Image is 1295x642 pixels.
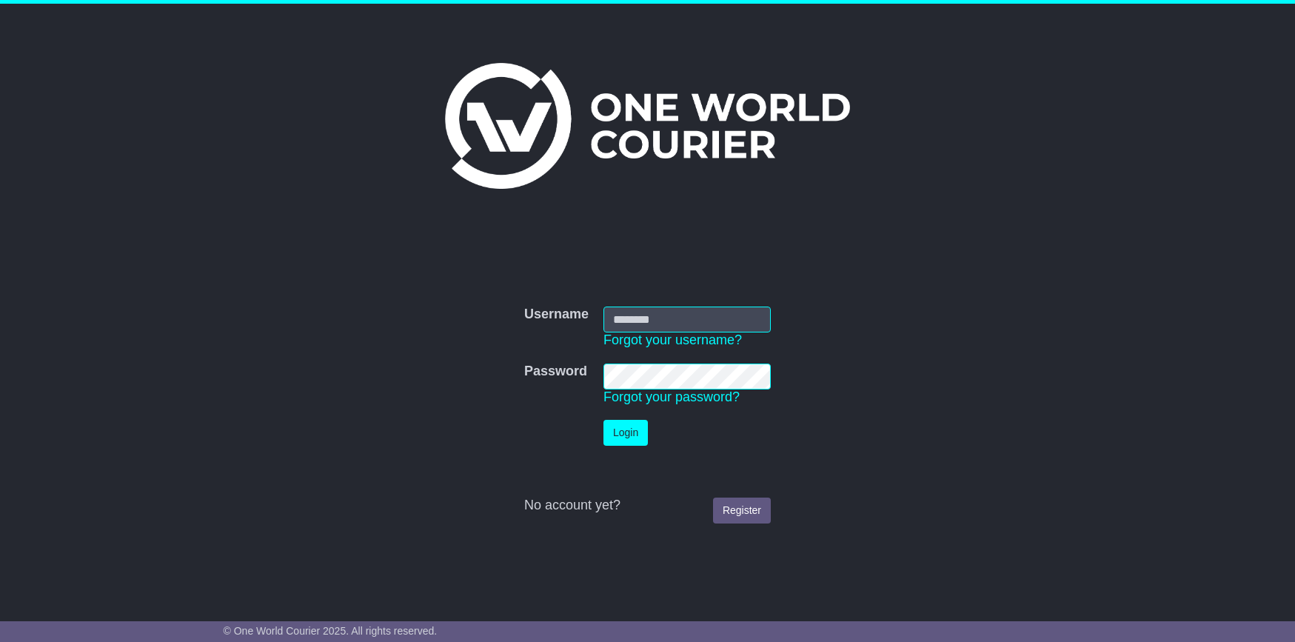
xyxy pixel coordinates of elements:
[524,364,587,380] label: Password
[445,63,849,189] img: One World
[524,307,589,323] label: Username
[603,420,648,446] button: Login
[524,498,771,514] div: No account yet?
[603,332,742,347] a: Forgot your username?
[224,625,438,637] span: © One World Courier 2025. All rights reserved.
[713,498,771,524] a: Register
[603,389,740,404] a: Forgot your password?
